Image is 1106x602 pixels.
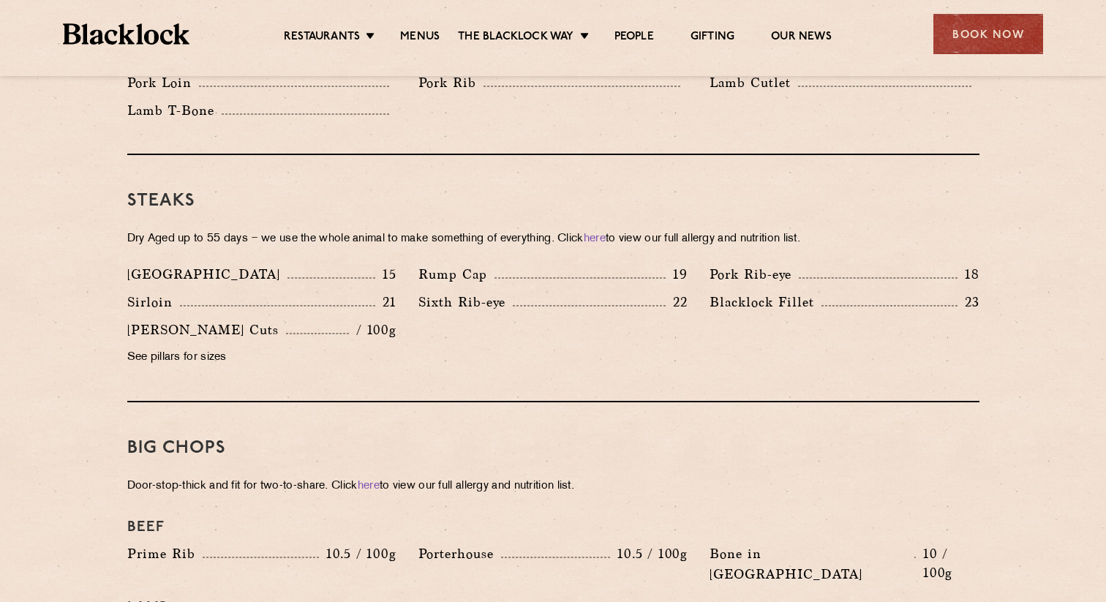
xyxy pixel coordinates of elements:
[400,30,440,46] a: Menus
[710,72,798,93] p: Lamb Cutlet
[666,293,688,312] p: 22
[127,476,979,497] p: Door-stop-thick and fit for two-to-share. Click to view our full allergy and nutrition list.
[375,265,396,284] p: 15
[127,519,979,536] h4: Beef
[710,292,821,312] p: Blacklock Fillet
[933,14,1043,54] div: Book Now
[710,264,799,285] p: Pork Rib-eye
[958,265,979,284] p: 18
[958,293,979,312] p: 23
[610,544,688,563] p: 10.5 / 100g
[418,72,484,93] p: Pork Rib
[127,320,286,340] p: [PERSON_NAME] Cuts
[284,30,360,46] a: Restaurants
[349,320,396,339] p: / 100g
[916,544,979,582] p: 10 / 100g
[127,192,979,211] h3: Steaks
[458,30,573,46] a: The Blacklock Way
[418,264,494,285] p: Rump Cap
[127,229,979,249] p: Dry Aged up to 55 days − we use the whole animal to make something of everything. Click to view o...
[771,30,832,46] a: Our News
[127,439,979,458] h3: Big Chops
[666,265,688,284] p: 19
[418,292,513,312] p: Sixth Rib-eye
[127,292,180,312] p: Sirloin
[127,543,203,564] p: Prime Rib
[710,543,914,584] p: Bone in [GEOGRAPHIC_DATA]
[127,100,222,121] p: Lamb T-Bone
[127,264,287,285] p: [GEOGRAPHIC_DATA]
[319,544,396,563] p: 10.5 / 100g
[358,481,380,492] a: here
[691,30,734,46] a: Gifting
[127,347,396,368] p: See pillars for sizes
[63,23,189,45] img: BL_Textured_Logo-footer-cropped.svg
[614,30,654,46] a: People
[127,72,199,93] p: Pork Loin
[584,233,606,244] a: here
[418,543,501,564] p: Porterhouse
[375,293,396,312] p: 21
